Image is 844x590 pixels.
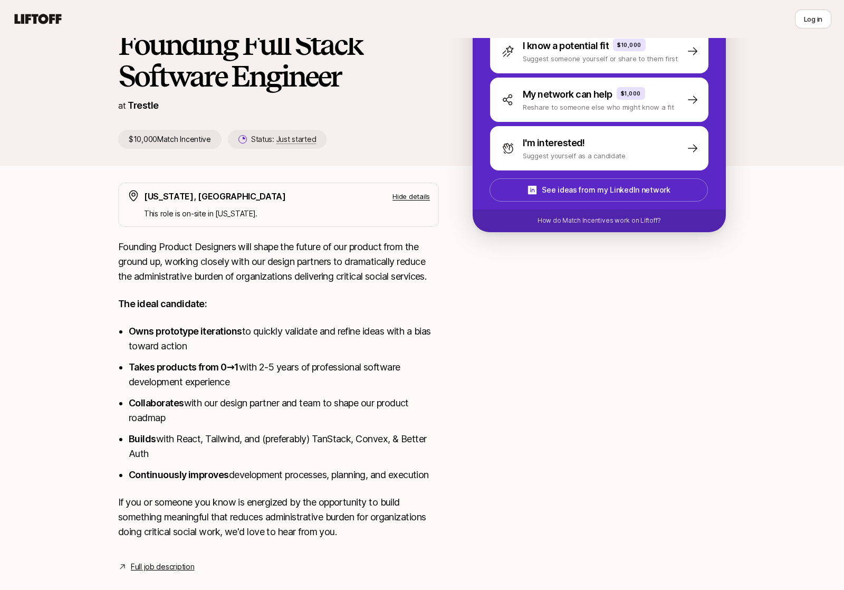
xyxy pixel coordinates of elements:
button: Log in [795,9,831,28]
p: Suggest someone yourself or share to them first [523,53,678,64]
li: to quickly validate and refine ideas with a bias toward action [129,324,439,354]
p: Reshare to someone else who might know a fit [523,102,674,112]
a: Trestle [128,100,158,111]
p: $10,000 [617,41,641,49]
p: My network can help [523,87,612,102]
p: Hide details [392,191,430,202]
span: Just started [276,135,316,144]
strong: Builds [129,433,156,444]
p: $10,000 Match Incentive [118,130,222,149]
p: If you or someone you know is energized by the opportunity to build something meaningful that red... [118,495,439,539]
p: Suggest yourself as a candidate [523,150,626,161]
strong: Collaborates [129,397,184,408]
p: $1,000 [621,89,641,98]
p: I know a potential fit [523,39,609,53]
p: See ideas from my LinkedIn network [542,184,670,196]
button: See ideas from my LinkedIn network [490,178,708,202]
p: I'm interested! [523,136,585,150]
li: development processes, planning, and execution [129,468,439,482]
strong: Takes products from 0→1 [129,361,239,373]
p: Founding Product Designers will shape the future of our product from the ground up, working close... [118,240,439,284]
li: with our design partner and team to shape our product roadmap [129,396,439,425]
p: This role is on-site in [US_STATE]. [144,207,430,220]
p: [US_STATE], [GEOGRAPHIC_DATA] [144,189,286,203]
strong: Continuously improves [129,469,229,480]
li: with React, Tailwind, and (preferably) TanStack, Convex, & Better Auth [129,432,439,461]
li: with 2-5 years of professional software development experience [129,360,439,389]
p: at [118,99,126,112]
a: Full job description [131,560,194,573]
strong: The ideal candidate: [118,298,207,309]
strong: Owns prototype iterations [129,326,242,337]
h1: Founding Full Stack Software Engineer [118,28,439,92]
p: How do Match Incentives work on Liftoff? [538,216,661,225]
p: Status: [251,133,316,146]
